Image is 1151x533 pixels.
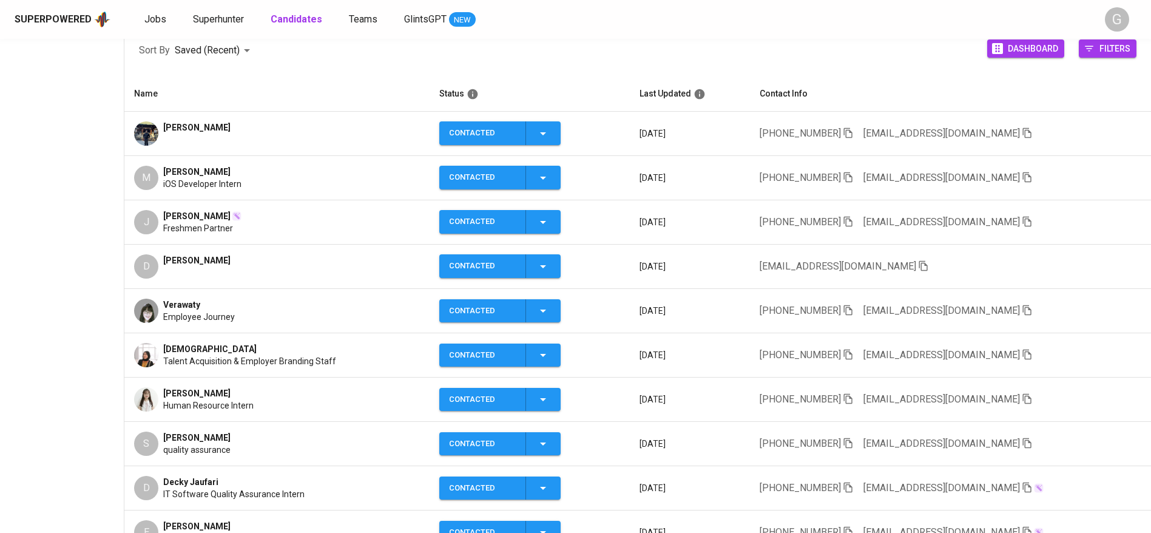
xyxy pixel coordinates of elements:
span: Employee Journey [163,311,235,323]
th: Contact Info [750,76,1151,112]
span: GlintsGPT [404,13,447,25]
div: Contacted [449,388,516,412]
span: [EMAIL_ADDRESS][DOMAIN_NAME] [863,482,1020,494]
a: Superpoweredapp logo [15,10,110,29]
div: Contacted [449,121,516,145]
span: [PERSON_NAME] [163,432,231,444]
a: GlintsGPT NEW [404,12,476,27]
button: Contacted [439,344,561,367]
span: NEW [449,14,476,26]
span: Jobs [144,13,166,25]
span: Teams [349,13,377,25]
img: 06f7294c84bda482454b124f4c6e5e0e.png [134,121,158,146]
span: [PHONE_NUMBER] [760,349,841,361]
span: [DEMOGRAPHIC_DATA] [163,343,257,355]
a: Teams [349,12,380,27]
p: [DATE] [640,305,740,317]
p: [DATE] [640,438,740,450]
button: Contacted [439,166,561,189]
span: [EMAIL_ADDRESS][DOMAIN_NAME] [863,438,1020,449]
div: Contacted [449,432,516,456]
span: [PHONE_NUMBER] [760,172,841,183]
span: [PERSON_NAME] [163,166,231,178]
span: Superhunter [193,13,244,25]
span: [EMAIL_ADDRESS][DOMAIN_NAME] [863,172,1020,183]
button: Filters [1079,39,1136,58]
th: Name [124,76,429,112]
img: magic_wand.svg [232,211,241,221]
span: [PERSON_NAME] [163,520,231,532]
button: Contacted [439,477,561,500]
p: [DATE] [640,216,740,228]
span: [PERSON_NAME] [163,387,231,399]
span: [EMAIL_ADDRESS][DOMAIN_NAME] [863,393,1020,405]
a: Candidates [271,12,325,27]
button: Contacted [439,210,561,234]
p: Sort By [139,43,170,58]
th: Status [430,76,630,112]
p: [DATE] [640,349,740,361]
span: Freshmen Partner [163,222,233,234]
button: Contacted [439,121,561,145]
span: [EMAIL_ADDRESS][DOMAIN_NAME] [863,349,1020,361]
div: G [1105,7,1129,32]
span: [PHONE_NUMBER] [760,216,841,228]
div: S [134,432,158,456]
span: IT Software Quality Assurance Intern [163,488,305,500]
button: Dashboard [987,39,1064,58]
span: [PHONE_NUMBER] [760,438,841,449]
span: [EMAIL_ADDRESS][DOMAIN_NAME] [863,305,1020,316]
div: Contacted [449,166,516,189]
span: [PHONE_NUMBER] [760,482,841,494]
span: [PERSON_NAME] [163,210,231,222]
span: Dashboard [1008,40,1058,56]
span: [EMAIL_ADDRESS][DOMAIN_NAME] [760,260,916,272]
th: Last Updated [630,76,750,112]
button: Contacted [439,388,561,412]
button: Contacted [439,299,561,323]
button: Contacted [439,254,561,278]
span: Talent Acquisition & Employer Branding Staff [163,355,336,367]
img: 520fe3ac0e0f82987fe65a0ad93f8499.jpg [134,387,158,412]
img: 19aad5f21cac7383007336ae241e5d3f.jpeg [134,299,158,323]
span: [PHONE_NUMBER] [760,393,841,405]
a: Jobs [144,12,169,27]
div: Saved (Recent) [175,39,254,62]
div: D [134,254,158,279]
span: Human Resource Intern [163,399,254,412]
p: [DATE] [640,127,740,140]
div: M [134,166,158,190]
p: Saved (Recent) [175,43,240,58]
span: Verawaty [163,299,200,311]
div: J [134,210,158,234]
img: magic_wand.svg [1034,483,1044,493]
span: [EMAIL_ADDRESS][DOMAIN_NAME] [863,216,1020,228]
span: [PERSON_NAME] [163,121,231,134]
span: Decky Jaufari [163,476,218,488]
div: Contacted [449,344,516,367]
div: Contacted [449,477,516,500]
span: [EMAIL_ADDRESS][DOMAIN_NAME] [863,127,1020,139]
p: [DATE] [640,482,740,494]
button: Contacted [439,432,561,456]
span: [PHONE_NUMBER] [760,127,841,139]
span: [PERSON_NAME] [163,254,231,266]
a: Superhunter [193,12,246,27]
img: 23fa6ab0f3d85faac95b65c6aeeed54c.png [134,343,158,367]
span: Filters [1099,40,1130,56]
img: app logo [94,10,110,29]
div: Contacted [449,299,516,323]
p: [DATE] [640,172,740,184]
p: [DATE] [640,260,740,273]
div: Superpowered [15,13,92,27]
div: Contacted [449,210,516,234]
div: D [134,476,158,500]
p: [DATE] [640,393,740,406]
span: [PHONE_NUMBER] [760,305,841,316]
b: Candidates [271,13,322,25]
span: quality assurance [163,444,231,456]
span: iOS Developer Intern [163,178,241,190]
div: Contacted [449,254,516,278]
